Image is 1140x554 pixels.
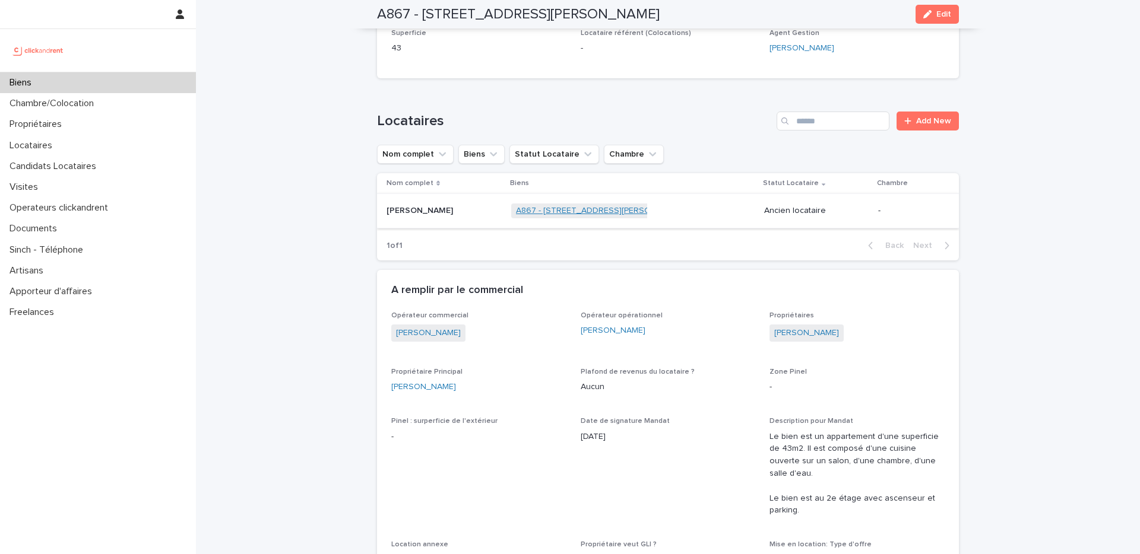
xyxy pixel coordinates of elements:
[897,112,959,130] a: Add New
[5,244,93,256] p: Sinch - Téléphone
[769,30,819,37] span: Agent Gestion
[377,194,959,228] tr: [PERSON_NAME][PERSON_NAME] A867 - [STREET_ADDRESS][PERSON_NAME] Ancien locataire-
[581,368,695,375] span: Plafond de revenus du locataire ?
[769,312,814,319] span: Propriétaires
[387,177,433,190] p: Nom complet
[859,240,908,251] button: Back
[377,231,412,260] p: 1 of 1
[581,312,663,319] span: Opérateur opérationnel
[387,203,455,216] p: [PERSON_NAME]
[391,312,468,319] span: Opérateur commercial
[769,431,945,517] p: Le bien est un appartement d'une superficie de 43m2. Il est composé d'une cuisine ouverte sur un ...
[763,177,819,190] p: Statut Locataire
[764,206,869,216] p: Ancien locataire
[769,381,945,393] p: -
[916,117,951,125] span: Add New
[774,327,839,339] a: [PERSON_NAME]
[391,284,523,297] h2: A remplir par le commercial
[391,541,448,548] span: Location annexe
[5,119,71,130] p: Propriétaires
[391,431,566,443] p: -
[581,324,645,337] a: [PERSON_NAME]
[377,113,772,130] h1: Locataires
[5,265,53,276] p: Artisans
[5,286,102,297] p: Apporteur d'affaires
[5,140,62,151] p: Locataires
[913,241,939,250] span: Next
[510,177,529,190] p: Biens
[391,381,456,393] a: [PERSON_NAME]
[5,202,118,214] p: Operateurs clickandrent
[5,98,103,109] p: Chambre/Colocation
[458,145,505,164] button: Biens
[396,327,461,339] a: [PERSON_NAME]
[391,30,426,37] span: Superficie
[878,206,940,216] p: -
[581,30,691,37] span: Locataire référent (Colocations)
[777,112,889,130] input: Search
[391,418,498,425] span: Pinel : surperficie de l'extérieur
[516,206,686,216] a: A867 - [STREET_ADDRESS][PERSON_NAME]
[908,240,959,251] button: Next
[5,77,41,88] p: Biens
[5,182,47,193] p: Visites
[509,145,599,164] button: Statut Locataire
[391,42,566,55] p: 43
[377,6,660,23] h2: A867 - [STREET_ADDRESS][PERSON_NAME]
[581,431,756,443] p: [DATE]
[769,42,834,55] a: [PERSON_NAME]
[877,177,908,190] p: Chambre
[769,541,872,548] span: Mise en location: Type d'offre
[878,241,904,250] span: Back
[391,368,463,375] span: Propriétaire Principal
[9,39,67,62] img: UCB0brd3T0yccxBKYDjQ
[581,42,756,55] p: -
[5,161,106,172] p: Candidats Locataires
[769,418,853,425] span: Description pour Mandat
[5,223,66,234] p: Documents
[769,368,807,375] span: Zone Pinel
[377,145,454,164] button: Nom complet
[5,307,64,318] p: Freelances
[916,5,959,24] button: Edit
[936,10,951,18] span: Edit
[604,145,664,164] button: Chambre
[581,541,657,548] span: Propriétaire veut GLI ?
[581,418,670,425] span: Date de signature Mandat
[581,381,756,393] p: Aucun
